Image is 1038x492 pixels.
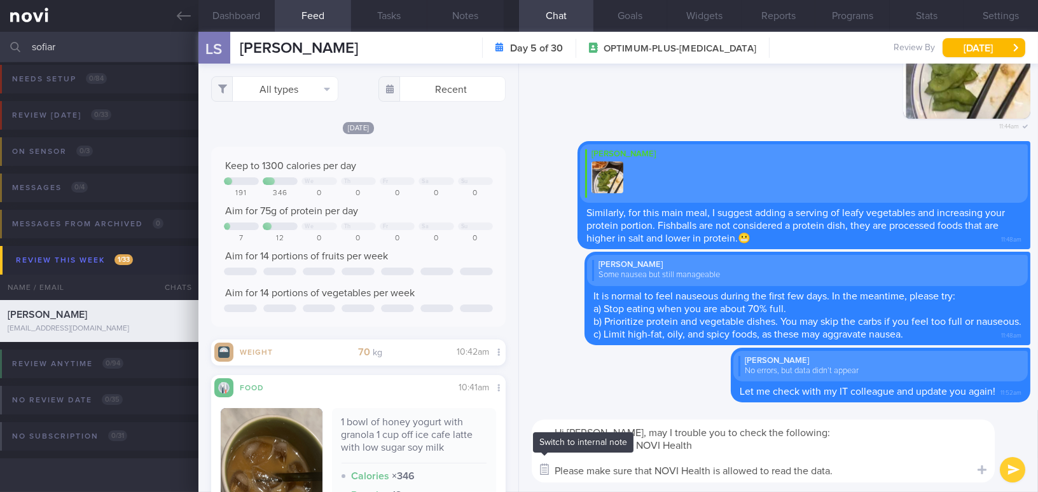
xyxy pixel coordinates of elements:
div: We [305,178,314,185]
span: [PERSON_NAME] [8,310,87,320]
span: Review By [894,43,935,54]
div: Sa [422,223,429,230]
div: Review anytime [9,355,127,372]
div: LS [190,24,238,73]
span: 0 / 4 [71,182,88,193]
div: Th [344,223,351,230]
span: 10:41am [459,383,489,392]
span: 0 / 33 [91,109,111,120]
div: Chats [148,275,198,300]
div: 12 [263,234,298,243]
span: 0 / 84 [86,73,107,84]
span: 11:52am [1000,385,1021,397]
div: Needs setup [9,71,110,88]
div: Messages from Archived [9,215,167,233]
span: Aim for 14 portions of vegetables per week [225,288,415,298]
span: [PERSON_NAME] [240,41,358,56]
span: 11:48am [1001,232,1021,244]
div: 0 [419,234,453,243]
strong: × 346 [392,471,415,481]
span: 0 / 3 [76,146,93,156]
div: 346 [263,189,298,198]
div: No errors, but data didn’t appear [738,366,1023,376]
span: b) Prioritize protein and vegetable dishes. You may skip the carbs if you feel too full or nauseous. [593,317,1021,327]
span: 0 / 31 [108,430,127,441]
div: Weight [233,346,284,357]
img: Replying to photo by Mee Li [592,161,623,193]
span: Keep to 1300 calories per day [225,161,356,171]
div: 0 [341,189,376,198]
span: 0 / 94 [102,358,123,369]
div: 191 [224,189,259,198]
span: Similarly, for this main meal, I suggest adding a serving of leafy vegetables and increasing your... [586,208,1005,243]
span: It is normal to feel nauseous during the first few days. In the meantime, please try: [593,291,955,301]
div: Fr [383,178,389,185]
div: [EMAIL_ADDRESS][DOMAIN_NAME] [8,324,191,334]
div: Some nausea but still manageable [592,270,1023,280]
span: OPTIMUM-PLUS-[MEDICAL_DATA] [604,43,756,55]
span: 0 / 35 [102,394,123,405]
div: 0 [301,234,336,243]
span: 1 / 33 [114,254,133,265]
div: No subscription [9,428,130,445]
span: [DATE] [343,122,375,134]
div: We [305,223,314,230]
div: 0 [380,189,415,198]
div: Food [233,381,284,392]
div: Su [461,178,468,185]
span: Let me check with my IT colleague and update you again! [740,386,995,397]
div: 7 [224,234,259,243]
div: Sa [422,178,429,185]
small: kg [373,348,382,357]
div: 0 [458,234,493,243]
div: Su [461,223,468,230]
span: a) Stop eating when you are about 70% full. [593,304,786,314]
div: 0 [419,189,453,198]
span: c) Limit high-fat, oily, and spicy foods, as these may aggravate nausea. [593,329,903,339]
div: No review date [9,392,126,409]
div: Review this week [13,252,136,269]
div: [PERSON_NAME] [585,149,1023,160]
span: 10:42am [457,348,489,357]
span: Aim for 75g of protein per day [225,206,358,216]
span: 0 [153,218,163,229]
div: 0 [301,189,336,198]
div: Messages [9,179,91,196]
div: [PERSON_NAME] [738,356,1023,366]
button: [DATE] [943,38,1025,57]
div: Review [DATE] [9,107,114,124]
strong: Calories [352,471,390,481]
span: 11:44am [999,119,1019,131]
div: 0 [458,189,493,198]
div: Fr [383,223,389,230]
span: Aim for 14 portions of fruits per week [225,251,388,261]
div: Th [344,178,351,185]
button: All types [211,76,338,102]
div: 0 [341,234,376,243]
strong: 70 [358,347,370,357]
strong: Day 5 of 30 [510,42,563,55]
div: 1 bowl of honey yogurt with granola 1 cup off ice cafe latte with low sugar soy milk [342,416,487,463]
div: [PERSON_NAME] [592,260,1023,270]
span: 11:48am [1001,328,1021,340]
div: 0 [380,234,415,243]
div: On sensor [9,143,96,160]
